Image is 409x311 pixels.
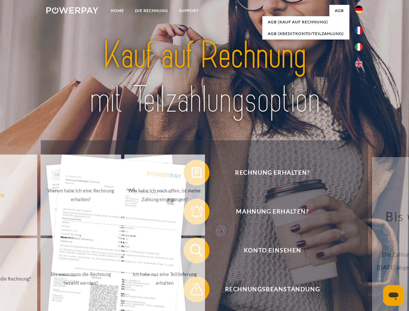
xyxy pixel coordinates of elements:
div: Warum habe ich eine Rechnung erhalten? [44,186,117,204]
a: AGB (Kauf auf Rechnung) [262,16,349,28]
button: Konto einsehen [184,237,352,263]
img: title-powerpay_de.svg [62,31,347,124]
img: fr [355,27,363,34]
a: Was habe ich noch offen, ist meine Zahlung eingegangen? [124,155,205,236]
div: Ich habe nur eine Teillieferung erhalten [128,270,201,287]
img: en [355,60,363,68]
a: SUPPORT [174,5,204,17]
span: Rechnungsbeanstandung [193,276,352,302]
a: AGB (Kreditkonto/Teilzahlung) [262,28,349,40]
img: it [355,43,363,51]
img: logo-powerpay-white.svg [46,7,98,14]
a: agb [329,5,349,17]
iframe: Schaltfläche zum Öffnen des Messaging-Fensters [383,285,404,306]
a: Home [105,5,130,17]
a: DIE RECHNUNG [130,5,174,17]
div: Was habe ich noch offen, ist meine Zahlung eingegangen? [128,186,201,204]
img: de [355,6,363,13]
div: Bis wann muss die Rechnung bezahlt werden? [44,270,117,287]
button: Rechnungsbeanstandung [184,276,352,302]
span: Konto einsehen [193,237,352,263]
